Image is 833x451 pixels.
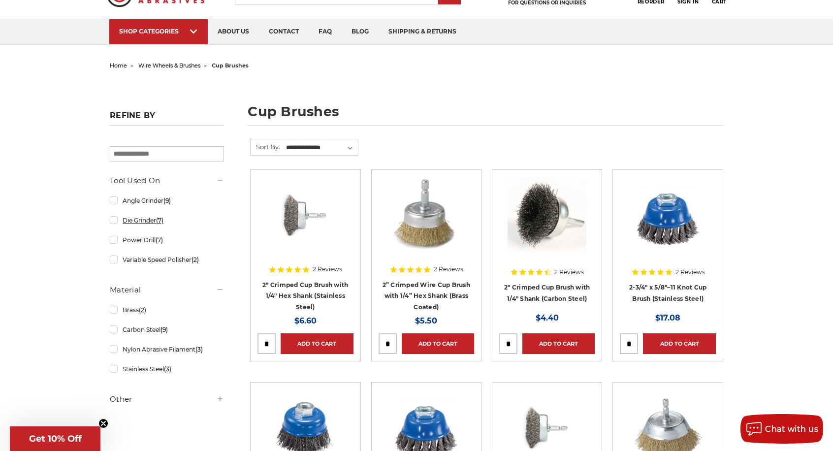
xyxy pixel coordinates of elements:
span: (2) [192,256,199,263]
a: wire wheels & brushes [138,62,200,69]
span: (3) [164,365,171,373]
a: 2" Crimped Cup Brush with 1/4" Hex Shank (Stainless Steel) [262,281,348,311]
a: 2" Crimped Cup Brush with 1/4" Shank (Carbon Steel) [504,284,590,302]
span: (3) [195,346,203,353]
a: Crimped Wire Cup Brush with Shank [499,177,595,272]
button: Close teaser [98,419,108,428]
button: Chat with us [740,414,823,444]
a: Stainless Steel [110,360,224,378]
select: Sort By: [285,140,358,155]
h5: Tool Used On [110,175,224,187]
h5: Refine by [110,111,224,126]
a: Carbon Steel [110,321,224,338]
img: Crimped Wire Cup Brush with Shank [508,177,586,256]
span: Chat with us [765,424,818,434]
span: (9) [160,326,168,333]
a: 2" Crimped Cup Brush 193220B [257,177,353,272]
h1: cup brushes [248,105,723,126]
a: shipping & returns [379,19,466,44]
a: Add to Cart [522,333,595,354]
span: $4.40 [536,313,559,322]
a: Add to Cart [643,333,715,354]
img: 2-3/4″ x 5/8″–11 Knot Cup Brush (Stainless Steel) [629,177,707,256]
span: Get 10% Off [29,433,82,444]
a: home [110,62,127,69]
a: about us [208,19,259,44]
a: Nylon Abrasive Filament [110,341,224,358]
img: 2" Crimped Cup Brush 193220B [266,177,345,256]
span: $5.50 [415,316,437,325]
a: blog [342,19,379,44]
span: 2 Reviews [554,269,584,275]
a: faq [309,19,342,44]
span: cup brushes [212,62,249,69]
img: 2" brass crimped wire cup brush with 1/4" hex shank [387,177,466,256]
div: Get 10% OffClose teaser [10,426,100,451]
span: (9) [163,197,171,204]
a: Power Drill [110,231,224,249]
a: Add to Cart [402,333,474,354]
a: Die Grinder [110,212,224,229]
span: $6.60 [294,316,317,325]
a: Angle Grinder [110,192,224,209]
a: Brass [110,301,224,319]
span: (2) [139,306,146,314]
div: SHOP CATEGORIES [119,28,198,35]
a: Add to Cart [281,333,353,354]
span: (7) [156,236,163,244]
a: 2-3/4″ x 5/8″–11 Knot Cup Brush (Stainless Steel) [629,284,706,302]
a: 2-3/4″ x 5/8″–11 Knot Cup Brush (Stainless Steel) [620,177,715,272]
span: 2 Reviews [675,269,705,275]
h5: Other [110,393,224,405]
h5: Material [110,284,224,296]
span: (7) [156,217,163,224]
span: $17.08 [655,313,680,322]
label: Sort By: [251,139,280,154]
a: 2” Crimped Wire Cup Brush with 1/4” Hex Shank (Brass Coated) [383,281,470,311]
a: contact [259,19,309,44]
a: Variable Speed Polisher [110,251,224,268]
a: 2" brass crimped wire cup brush with 1/4" hex shank [379,177,474,272]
